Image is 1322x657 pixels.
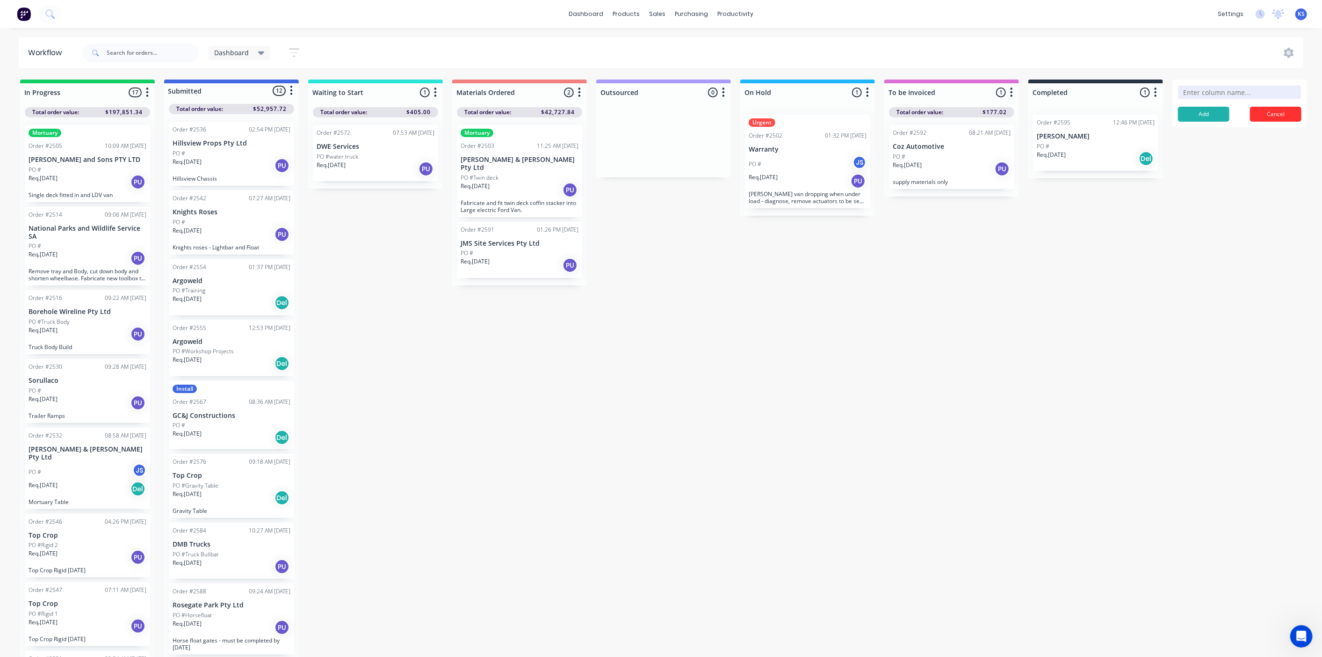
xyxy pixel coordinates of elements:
[173,158,202,166] p: Req. [DATE]
[969,129,1011,137] div: 08:21 AM [DATE]
[29,242,41,250] p: PO #
[896,108,943,117] span: Total order value:
[105,431,146,440] div: 08:58 AM [DATE]
[29,268,146,282] p: Remove tray and Body, cut down body and shorten wheelbase. Fabricate new toolbox to fit on tray t...
[749,118,775,127] div: Urgent
[253,105,287,113] span: $52,957.72
[173,482,218,490] p: PO #Gravity Table
[173,244,290,251] p: Knights roses - Lightbar and Float
[25,428,150,509] div: Order #253208:58 AM [DATE][PERSON_NAME] & [PERSON_NAME] Pty LtdPO #JSReq.[DATE]DelMortuary Table
[105,294,146,302] div: 09:22 AM [DATE]
[169,584,294,655] div: Order #258809:24 AM [DATE]Rosegate Park Pty LtdPO #HorsefloatReq.[DATE]PUHorse float gates - must...
[173,125,206,134] div: Order #2536
[670,7,713,21] div: purchasing
[893,161,922,169] p: Req. [DATE]
[1037,151,1066,159] p: Req. [DATE]
[461,199,578,213] p: Fabricate and fit twin deck coffin stacker into Large electric Ford Van.
[214,48,249,58] span: Dashboard
[130,395,145,410] div: PU
[29,343,146,350] p: Truck Body Build
[644,7,670,21] div: sales
[173,356,202,364] p: Req. [DATE]
[29,541,58,549] p: PO #Rigid 2
[173,611,212,620] p: PO #Horsefloat
[461,142,494,150] div: Order #2503
[105,211,146,219] div: 09:06 AM [DATE]
[249,398,290,406] div: 08:36 AM [DATE]
[29,142,62,150] div: Order #2505
[29,225,146,241] p: National Parks and Wildlife Service SA
[173,385,197,393] div: Install
[461,182,490,190] p: Req. [DATE]
[28,47,66,58] div: Workflow
[1298,10,1305,18] span: KS
[317,153,358,161] p: PO #water truck
[29,191,146,198] p: Single deck fitted in and LDV van
[105,142,146,150] div: 10:09 AM [DATE]
[29,635,146,642] p: Top Crop Rigid [DATE]
[1139,151,1154,166] div: Del
[173,149,185,158] p: PO #
[461,156,578,172] p: [PERSON_NAME] & [PERSON_NAME] Pty Ltd
[130,619,145,634] div: PU
[317,161,346,169] p: Req. [DATE]
[132,463,146,477] div: JS
[461,226,494,234] div: Order #2591
[130,482,145,496] div: Del
[130,251,145,266] div: PU
[713,7,758,21] div: productivity
[105,518,146,526] div: 04:26 PM [DATE]
[25,514,150,578] div: Order #254604:26 PM [DATE]Top CropPO #Rigid 2Req.[DATE]PUTop Crop Rigid [DATE]
[173,490,202,498] p: Req. [DATE]
[169,190,294,255] div: Order #254207:27 AM [DATE]Knights RosesPO #Req.[DATE]PUKnights roses - Lightbar and Float
[25,207,150,286] div: Order #251409:06 AM [DATE]National Parks and Wildlife Service SAPO #Req.[DATE]PURemove tray and B...
[29,308,146,316] p: Borehole Wireline Pty Ltd
[29,395,58,403] p: Req. [DATE]
[275,356,289,371] div: Del
[29,610,58,618] p: PO #Rigid 1
[313,125,438,181] div: Order #257207:53 AM [DATE]DWE ServicesPO #water truckReq.[DATE]PU
[29,468,41,476] p: PO #
[107,44,199,62] input: Search for orders...
[419,161,433,176] div: PU
[25,125,150,202] div: MortuaryOrder #250510:09 AM [DATE][PERSON_NAME] and Sons PTY LTDPO #Req.[DATE]PUSingle deck fitte...
[317,143,434,151] p: DWE Services
[17,7,31,21] img: Factory
[29,166,41,174] p: PO #
[982,108,1007,117] span: $177.02
[173,540,290,548] p: DMB Trucks
[1250,107,1301,122] button: Cancel
[461,174,498,182] p: PO #Twin deck
[461,249,473,257] p: PO #
[173,637,290,651] p: Horse float gates - must be completed by [DATE]
[275,158,289,173] div: PU
[464,108,511,117] span: Total order value:
[130,550,145,565] div: PU
[249,324,290,332] div: 12:53 PM [DATE]
[173,412,290,420] p: GC&J Constructions
[29,586,62,594] div: Order #2547
[169,259,294,315] div: Order #255401:37 PM [DATE]ArgoweldPO #TrainingReq.[DATE]Del
[173,286,205,295] p: PO #Training
[29,481,58,489] p: Req. [DATE]
[173,421,185,430] p: PO #
[173,347,234,356] p: PO #Workshop Projects
[29,250,58,259] p: Req. [DATE]
[173,550,219,559] p: PO #Truck Bullbar
[25,359,150,423] div: Order #253009:28 AM [DATE]SorullacoPO #Req.[DATE]PUTrailer Ramps
[537,226,578,234] div: 01:26 PM [DATE]
[29,498,146,505] p: Mortuary Table
[173,559,202,567] p: Req. [DATE]
[249,526,290,535] div: 10:27 AM [DATE]
[173,194,206,203] div: Order #2542
[173,175,290,182] p: Hillsview Chassis
[537,142,578,150] div: 11:25 AM [DATE]
[29,294,62,302] div: Order #2516
[406,108,431,117] span: $405.00
[29,567,146,574] p: Top Crop Rigid [DATE]
[541,108,575,117] span: $42,727.84
[173,526,206,535] div: Order #2584
[29,549,58,558] p: Req. [DATE]
[1037,118,1070,127] div: Order #2595
[749,146,867,153] p: Warranty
